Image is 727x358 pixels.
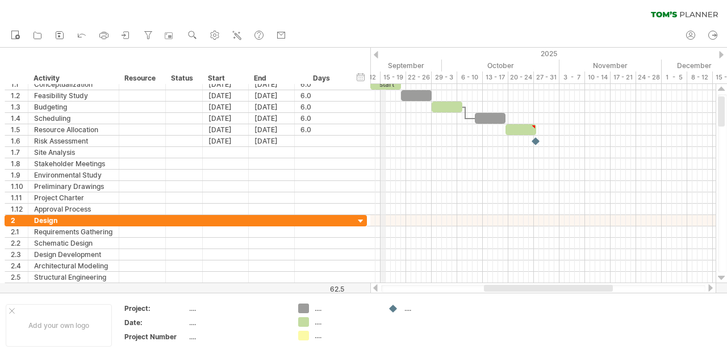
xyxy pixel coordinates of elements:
[34,158,113,169] div: Stakeholder Meetings
[315,317,377,327] div: ....
[11,249,28,260] div: 2.3
[585,71,611,83] div: 10 - 14
[11,158,28,169] div: 1.8
[300,113,343,124] div: 6.0
[11,170,28,180] div: 1.9
[34,204,113,214] div: Approval Process
[34,170,113,180] div: Environmental Study
[254,73,288,84] div: End
[34,249,113,260] div: Design Development
[11,215,28,226] div: 2
[11,192,28,203] div: 1.11
[34,73,112,84] div: Activity
[442,60,559,71] div: October 2025
[203,124,249,135] div: [DATE]
[203,102,249,112] div: [DATE]
[300,79,343,90] div: 6.0
[11,260,28,271] div: 2.4
[11,238,28,249] div: 2.2
[34,272,113,283] div: Structural Engineering
[249,102,295,112] div: [DATE]
[315,331,377,340] div: ....
[124,318,187,327] div: Date:
[6,304,112,347] div: Add your own logo
[34,90,113,101] div: Feasibility Study
[432,71,457,83] div: 29 - 3
[249,124,295,135] div: [DATE]
[34,136,113,146] div: Risk Assessment
[189,304,285,313] div: ....
[203,136,249,146] div: [DATE]
[315,304,377,313] div: ....
[11,90,28,101] div: 1.2
[189,318,285,327] div: ....
[34,192,113,203] div: Project Charter
[406,71,432,83] div: 22 - 26
[34,113,113,124] div: Scheduling
[11,147,28,158] div: 1.7
[329,60,442,71] div: September 2025
[124,73,159,84] div: Resource
[300,102,343,112] div: 6.0
[171,73,196,84] div: Status
[34,226,113,237] div: Requirements Gathering
[203,79,249,90] div: [DATE]
[34,102,113,112] div: Budgeting
[189,332,285,342] div: ....
[381,71,406,83] div: 15 - 19
[11,181,28,192] div: 1.10
[11,226,28,237] div: 2.1
[508,71,534,83] div: 20 - 24
[11,79,28,90] div: 1.1
[249,113,295,124] div: [DATE]
[11,136,28,146] div: 1.6
[662,71,687,83] div: 1 - 5
[294,73,348,84] div: Days
[300,124,343,135] div: 6.0
[611,71,636,83] div: 17 - 21
[559,71,585,83] div: 3 - 7
[11,272,28,283] div: 2.5
[11,124,28,135] div: 1.5
[203,113,249,124] div: [DATE]
[34,260,113,271] div: Architectural Modeling
[636,71,662,83] div: 24 - 28
[687,71,713,83] div: 8 - 12
[249,90,295,101] div: [DATE]
[483,71,508,83] div: 13 - 17
[300,90,343,101] div: 6.0
[34,215,113,226] div: Design
[11,113,28,124] div: 1.4
[124,304,187,313] div: Project:
[559,60,662,71] div: November 2025
[457,71,483,83] div: 6 - 10
[208,73,242,84] div: Start
[295,285,344,293] div: 62.5
[534,71,559,83] div: 27 - 31
[11,102,28,112] div: 1.3
[11,204,28,214] div: 1.12
[124,332,187,342] div: Project Number
[34,79,113,90] div: Conceptualization
[404,304,466,313] div: ....
[249,136,295,146] div: [DATE]
[34,238,113,249] div: Schematic Design
[34,147,113,158] div: Site Analysis
[203,90,249,101] div: [DATE]
[34,124,113,135] div: Resource Allocation
[370,79,401,90] div: start
[249,79,295,90] div: [DATE]
[34,181,113,192] div: Preliminary Drawings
